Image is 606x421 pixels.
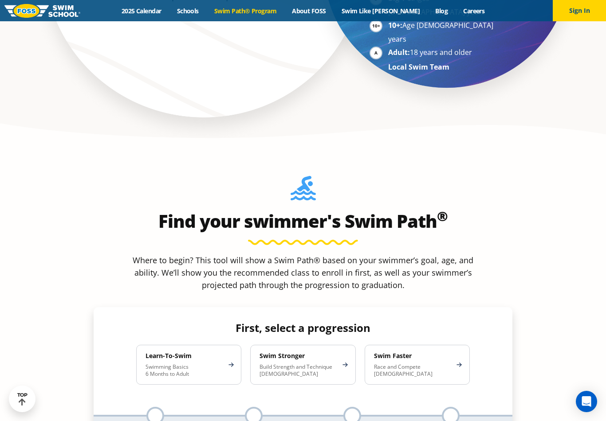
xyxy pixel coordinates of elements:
img: Foss-Location-Swimming-Pool-Person.svg [291,176,316,206]
a: Schools [169,7,206,15]
sup: ® [437,207,448,225]
a: Blog [428,7,456,15]
h4: First, select a progression [129,322,476,334]
div: Open Intercom Messenger [576,391,597,412]
div: TOP [17,392,28,406]
img: FOSS Swim School Logo [4,4,80,18]
strong: Local Swim Team [388,62,449,72]
a: About FOSS [284,7,334,15]
a: Careers [456,7,492,15]
p: Race and Compete [DEMOGRAPHIC_DATA] [374,363,452,378]
a: Swim Like [PERSON_NAME] [334,7,428,15]
h4: Swim Stronger [260,352,337,360]
p: Where to begin? This tool will show a Swim Path® based on your swimmer’s goal, age, and ability. ... [129,254,477,291]
h2: Find your swimmer's Swim Path [94,210,512,232]
strong: Adult: [388,47,410,57]
li: 18 years and older [388,46,497,60]
p: Build Strength and Technique [DEMOGRAPHIC_DATA] [260,363,337,378]
h4: Learn-To-Swim [146,352,223,360]
a: Swim Path® Program [206,7,284,15]
li: Age [DEMOGRAPHIC_DATA] years [388,19,497,45]
h4: Swim Faster [374,352,452,360]
p: Swimming Basics 6 Months to Adult [146,363,223,378]
a: 2025 Calendar [114,7,169,15]
strong: 10+: [388,20,402,30]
